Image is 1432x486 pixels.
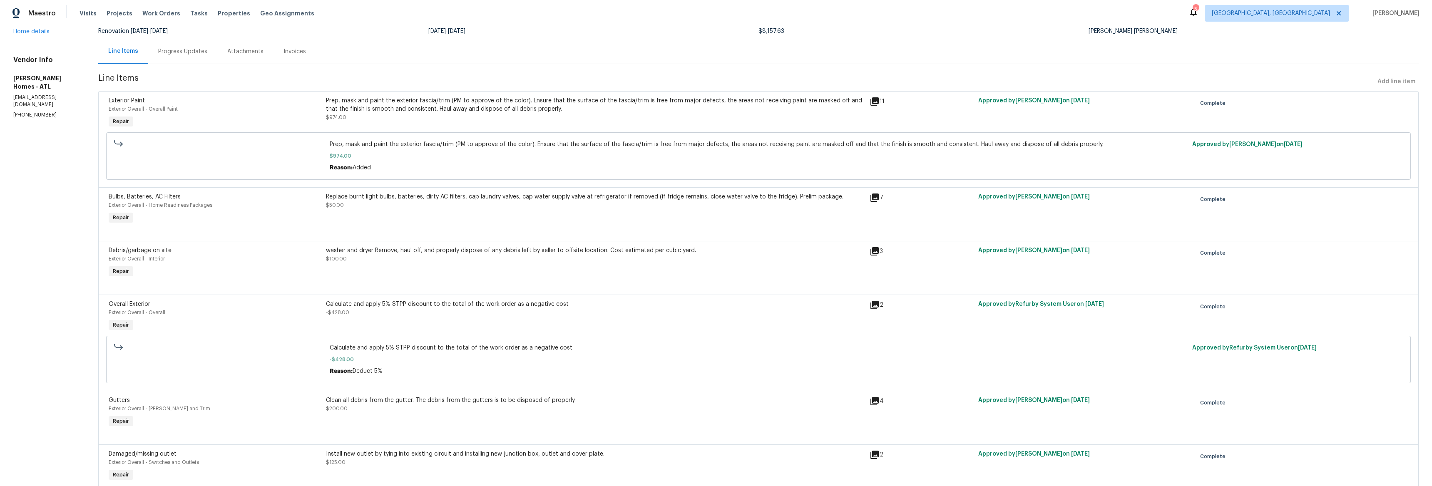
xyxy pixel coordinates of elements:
span: [DATE] [1071,397,1090,403]
span: Approved by Refurby System User on [1192,345,1317,351]
span: [GEOGRAPHIC_DATA], [GEOGRAPHIC_DATA] [1212,9,1330,17]
span: [PERSON_NAME] [1369,9,1420,17]
span: Repair [109,417,132,425]
div: Install new outlet by tying into existing circuit and installing new junction box, outlet and cov... [326,450,865,458]
span: -$428.00 [330,355,1187,364]
span: Complete [1200,195,1229,203]
div: washer and dryer Remove, haul off, and properly dispose of any debris left by seller to offsite l... [326,246,865,255]
div: Attachments [227,47,264,56]
span: Overall Exterior [109,301,150,307]
span: $974.00 [330,152,1187,160]
span: Complete [1200,249,1229,257]
span: Exterior Overall - [PERSON_NAME] and Trim [109,406,210,411]
div: 2 [870,450,973,460]
span: Bulbs, Batteries, AC Filters [109,194,181,200]
h4: Vendor Info [13,56,78,64]
span: -$428.00 [326,310,349,315]
span: Renovation [98,28,168,34]
span: Geo Assignments [260,9,314,17]
div: [PERSON_NAME] [PERSON_NAME] [1089,28,1419,34]
span: Prep, mask and paint the exterior fascia/trim (PM to approve of the color). Ensure that the surfa... [330,140,1187,149]
div: Invoices [283,47,306,56]
span: Reason: [330,368,353,374]
span: Repair [109,321,132,329]
span: Deduct 5% [353,368,383,374]
span: Approved by [PERSON_NAME] on [978,397,1090,403]
span: Exterior Overall - Overall Paint [109,107,178,112]
span: Visits [80,9,97,17]
span: Complete [1200,452,1229,461]
span: Complete [1200,303,1229,311]
span: Repair [109,117,132,126]
div: 5 [1193,5,1198,13]
span: Exterior Overall - Home Readiness Packages [109,203,212,208]
span: [DATE] [428,28,446,34]
span: Approved by [PERSON_NAME] on [1192,141,1303,147]
span: Exterior Overall - Switches and Outlets [109,460,199,465]
span: Projects [107,9,132,17]
span: Line Items [98,74,1374,89]
span: Repair [109,213,132,222]
span: Approved by [PERSON_NAME] on [978,194,1090,200]
span: $974.00 [326,115,346,120]
span: Repair [109,267,132,275]
div: 4 [870,396,973,406]
div: 3 [870,246,973,256]
span: Properties [218,9,250,17]
span: Work Orders [142,9,180,17]
span: - [131,28,168,34]
span: $8,157.63 [758,28,784,34]
span: Maestro [28,9,56,17]
span: [DATE] [448,28,465,34]
span: $125.00 [326,460,346,465]
span: Exterior Overall - Interior [109,256,165,261]
div: Prep, mask and paint the exterior fascia/trim (PM to approve of the color). Ensure that the surfa... [326,97,865,113]
span: [DATE] [150,28,168,34]
h5: [PERSON_NAME] Homes - ATL [13,74,78,91]
div: 11 [870,97,973,107]
span: Approved by [PERSON_NAME] on [978,248,1090,253]
div: Replace burnt light bulbs, batteries, dirty AC filters, cap laundry valves, cap water supply valv... [326,193,865,201]
span: [DATE] [131,28,148,34]
p: [EMAIL_ADDRESS][DOMAIN_NAME] [13,94,78,108]
span: Reason: [330,165,353,171]
span: Approved by Refurby System User on [978,301,1104,307]
span: [DATE] [1085,301,1104,307]
span: Damaged/missing outlet [109,451,177,457]
span: Approved by [PERSON_NAME] on [978,98,1090,104]
span: Complete [1200,99,1229,107]
p: [PHONE_NUMBER] [13,112,78,119]
span: [DATE] [1071,98,1090,104]
div: Clean all debris from the gutter. The debris from the gutters is to be disposed of properly. [326,396,865,404]
span: [DATE] [1284,141,1303,147]
span: [DATE] [1071,194,1090,200]
span: - [428,28,465,34]
a: Home details [13,29,50,35]
div: 7 [870,193,973,203]
span: [DATE] [1298,345,1317,351]
span: Complete [1200,399,1229,407]
span: Exterior Paint [109,98,145,104]
span: $100.00 [326,256,347,261]
span: $50.00 [326,203,344,208]
span: Added [353,165,371,171]
span: Approved by [PERSON_NAME] on [978,451,1090,457]
span: Calculate and apply 5% STPP discount to the total of the work order as a negative cost [330,344,1187,352]
span: Debris/garbage on site [109,248,172,253]
div: 2 [870,300,973,310]
div: Line Items [108,47,138,55]
span: [DATE] [1071,248,1090,253]
span: Repair [109,471,132,479]
div: Calculate and apply 5% STPP discount to the total of the work order as a negative cost [326,300,865,308]
span: Tasks [190,10,208,16]
span: Exterior Overall - Overall [109,310,165,315]
span: [DATE] [1071,451,1090,457]
span: $200.00 [326,406,348,411]
span: Gutters [109,397,130,403]
div: Progress Updates [158,47,207,56]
